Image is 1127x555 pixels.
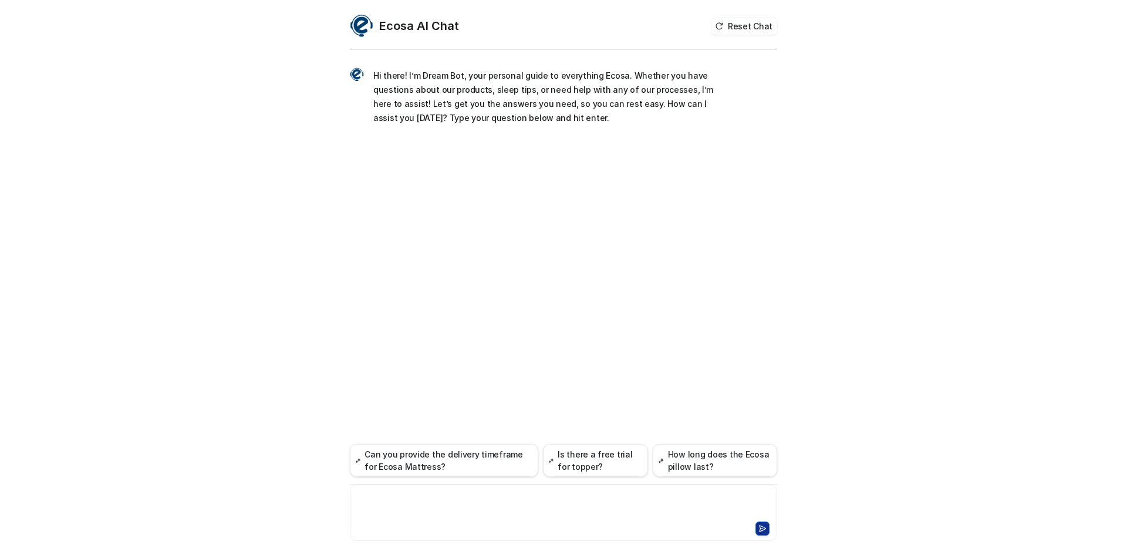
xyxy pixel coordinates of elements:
[350,444,538,477] button: Can you provide the delivery timeframe for Ecosa Mattress?
[350,68,364,82] img: Widget
[373,69,717,125] p: Hi there! I’m Dream Bot, your personal guide to everything Ecosa. Whether you have questions abou...
[711,18,777,35] button: Reset Chat
[653,444,777,477] button: How long does the Ecosa pillow last?
[543,444,648,477] button: Is there a free trial for topper?
[350,14,373,38] img: Widget
[379,18,459,34] h2: Ecosa AI Chat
